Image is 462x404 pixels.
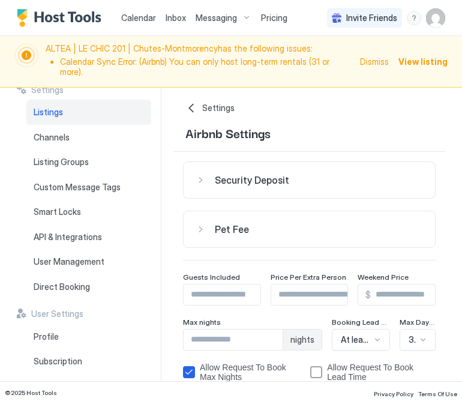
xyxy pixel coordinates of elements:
[34,232,102,243] span: API & Integrations
[121,11,156,24] a: Calendar
[183,273,240,282] span: Guests Included
[426,8,445,28] div: User profile
[332,318,390,327] span: Booking Lead Time
[17,9,107,27] a: Host Tools Logo
[341,334,371,345] span: At least 1 day notice
[215,174,289,186] span: Security Deposit
[26,100,151,125] a: Listings
[418,387,457,399] a: Terms Of Use
[290,334,314,345] span: nights
[261,13,287,23] span: Pricing
[183,318,221,327] span: Max nights
[26,324,151,349] a: Profile
[202,103,235,113] span: Settings
[26,175,151,200] a: Custom Message Tags
[358,273,409,282] span: Weekend Price
[34,107,63,118] span: Listings
[46,43,353,80] span: ALTEA | LE CHIC 201 | Chutes-Montmorency has the following issues:
[34,157,89,167] span: Listing Groups
[34,207,81,217] span: Smart Locks
[271,285,370,305] input: Input Field
[398,55,448,68] div: View listing
[34,282,90,292] span: Direct Booking
[166,13,186,23] span: Inbox
[400,318,436,327] span: Max Days Notice
[310,363,426,382] div: bookingLeadTimeAllowRequestToBook
[185,124,271,142] span: Airbnb Settings
[184,162,435,198] button: Security Deposit
[407,11,421,25] div: menu
[26,349,151,374] a: Subscription
[184,211,435,247] button: Pet Fee
[60,56,353,77] li: Calendar Sync Error: (Airbnb) You can only host long-term rentals (31 or more).
[184,330,283,350] input: Input Field
[34,182,121,193] span: Custom Message Tags
[34,331,59,342] span: Profile
[5,389,57,397] span: © 2025 Host Tools
[215,223,249,235] span: Pet Fee
[374,387,413,399] a: Privacy Policy
[346,13,397,23] span: Invite Friends
[196,13,237,23] span: Messaging
[183,363,301,382] div: allowRTBAboveMaxNights
[360,55,389,68] div: Dismiss
[200,363,301,382] div: Allow Request To Book Max Nights
[166,11,186,24] a: Inbox
[26,249,151,274] a: User Management
[26,225,151,250] a: API & Integrations
[374,390,413,397] span: Privacy Policy
[26,125,151,150] a: Channels
[26,274,151,300] a: Direct Booking
[271,273,346,282] span: Price Per Extra Person
[327,363,426,382] div: Allow Request To Book Lead Time
[26,149,151,175] a: Listing Groups
[121,13,156,23] span: Calendar
[31,309,83,319] span: User Settings
[418,390,457,397] span: Terms Of Use
[409,334,416,345] span: 365 Days
[31,85,64,95] span: Settings
[26,199,151,225] a: Smart Locks
[34,356,82,367] span: Subscription
[34,132,70,143] span: Channels
[12,363,41,392] iframe: Intercom live chat
[34,256,104,267] span: User Management
[184,285,282,305] input: Input Field
[185,102,433,114] a: Settings
[365,289,371,300] span: $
